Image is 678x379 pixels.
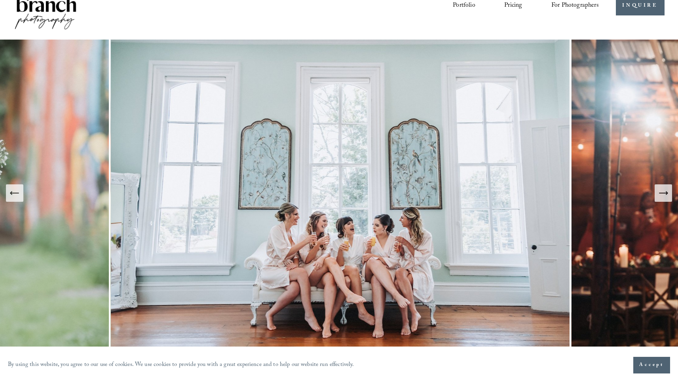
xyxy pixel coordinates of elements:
span: Accept [639,361,664,369]
button: Previous Slide [6,184,23,202]
img: The Merrimon-Wynne House Wedding Photography [111,40,572,347]
button: Accept [633,357,670,373]
button: Next Slide [655,184,672,202]
p: By using this website, you agree to our use of cookies. We use cookies to provide you with a grea... [8,360,354,371]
